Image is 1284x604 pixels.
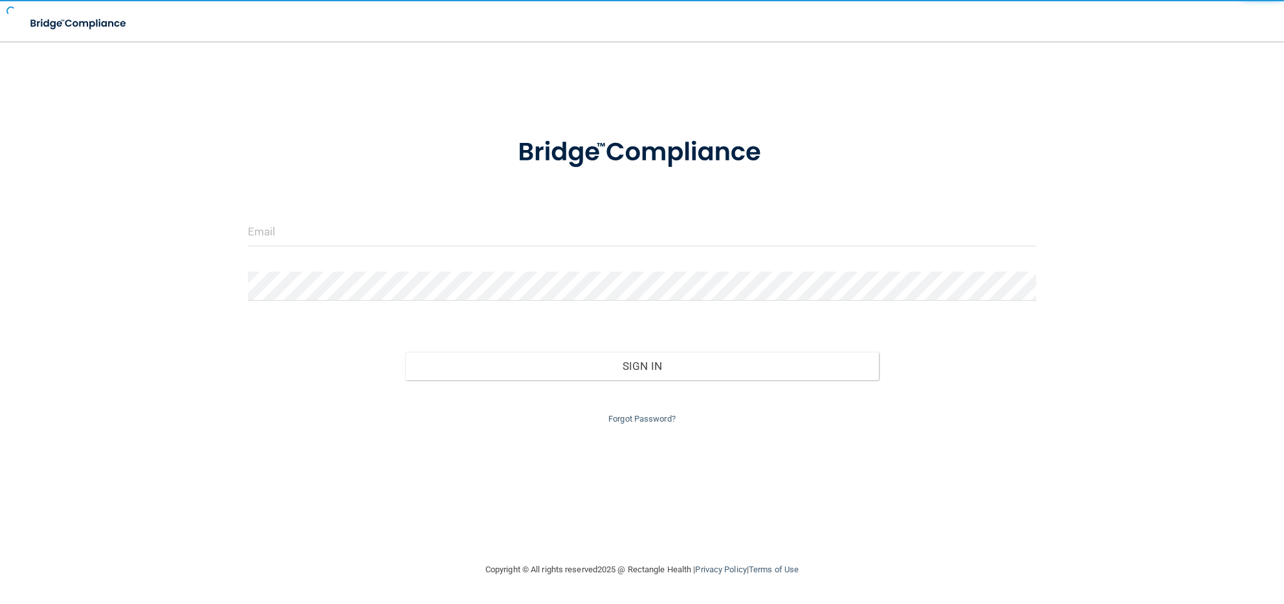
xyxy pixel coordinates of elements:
a: Terms of Use [749,565,799,574]
img: bridge_compliance_login_screen.278c3ca4.svg [491,119,793,186]
a: Privacy Policy [695,565,746,574]
input: Email [248,217,1037,246]
button: Sign In [405,352,878,380]
div: Copyright © All rights reserved 2025 @ Rectangle Health | | [406,549,878,590]
img: bridge_compliance_login_screen.278c3ca4.svg [19,10,138,37]
a: Forgot Password? [608,414,676,424]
